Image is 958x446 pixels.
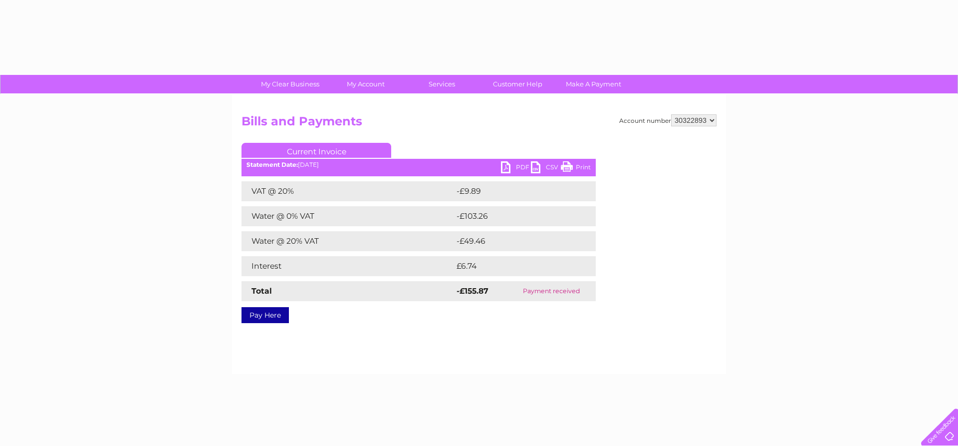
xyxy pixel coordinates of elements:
a: Print [561,161,591,176]
div: [DATE] [241,161,596,168]
td: £6.74 [454,256,572,276]
h2: Bills and Payments [241,114,717,133]
td: Payment received [507,281,596,301]
div: Account number [619,114,717,126]
td: Water @ 0% VAT [241,206,454,226]
a: Current Invoice [241,143,391,158]
strong: -£155.87 [457,286,488,296]
td: -£49.46 [454,231,578,251]
a: My Account [325,75,407,93]
a: Make A Payment [552,75,635,93]
a: Customer Help [477,75,559,93]
strong: Total [251,286,272,296]
a: Services [401,75,483,93]
td: -£9.89 [454,181,575,201]
td: Interest [241,256,454,276]
td: Water @ 20% VAT [241,231,454,251]
a: My Clear Business [249,75,331,93]
a: CSV [531,161,561,176]
td: VAT @ 20% [241,181,454,201]
b: Statement Date: [246,161,298,168]
td: -£103.26 [454,206,579,226]
a: PDF [501,161,531,176]
a: Pay Here [241,307,289,323]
